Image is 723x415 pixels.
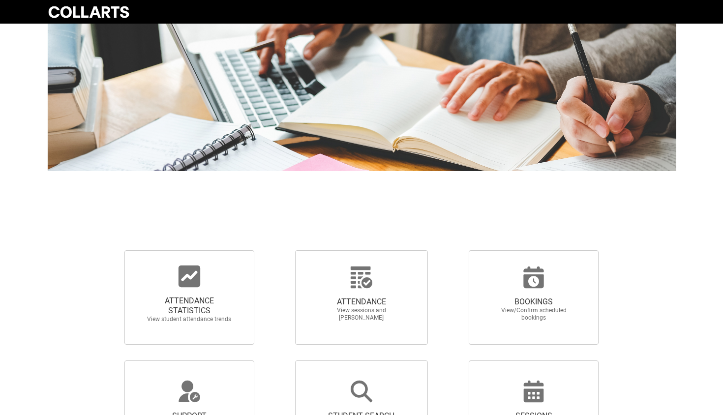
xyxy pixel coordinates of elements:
span: ATTENDANCE [318,297,405,307]
button: User Profile [671,10,676,11]
span: View student attendance trends [146,316,233,323]
span: BOOKINGS [490,297,577,307]
span: View sessions and [PERSON_NAME] [318,307,405,322]
span: ATTENDANCE STATISTICS [146,296,233,316]
span: View/Confirm scheduled bookings [490,307,577,322]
